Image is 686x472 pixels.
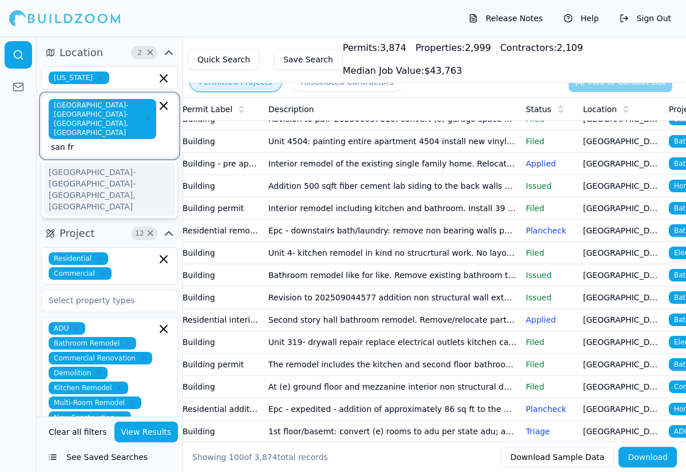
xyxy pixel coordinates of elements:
p: Plancheck [526,403,574,415]
div: Status [526,104,574,115]
span: Permits: [343,42,380,53]
td: Residential interior alterations/remodels [178,309,264,331]
span: New Construction [49,411,131,424]
td: Residential remodel [178,220,264,242]
td: [GEOGRAPHIC_DATA], [GEOGRAPHIC_DATA] [578,354,664,376]
button: Release Notes [463,9,549,27]
div: 2,109 [500,41,583,55]
span: Median Job Value: [343,65,424,76]
td: [GEOGRAPHIC_DATA], [GEOGRAPHIC_DATA] [578,376,664,398]
td: At (e) ground floor and mezzanine interior non structural demolish (e) finishes non structgural w... [264,376,521,398]
td: [GEOGRAPHIC_DATA], [GEOGRAPHIC_DATA] [578,421,664,443]
button: Clear all filters [46,422,110,442]
td: [GEOGRAPHIC_DATA], [GEOGRAPHIC_DATA] [578,153,664,175]
span: ADU [49,322,85,335]
span: Clear Location filters [146,50,154,55]
span: 3,874 [255,453,277,462]
span: Commercial Renovation [49,352,152,364]
button: Download [618,447,677,467]
button: Location2Clear Location filters [41,43,178,62]
div: Suggestions [41,160,178,219]
p: Issued [526,292,574,303]
span: Kitchen Remodel [49,382,128,394]
span: Commercial [49,267,112,280]
p: Plancheck [526,225,574,236]
p: Filed [526,359,574,370]
td: Unit 4- kitchen remodel in kind no strucrtural work. No layout change repalce cabinets countertop... [264,242,521,264]
input: Select property types [42,290,163,311]
div: 2,999 [415,41,491,55]
span: Bathroom Remodel [49,337,136,350]
span: [GEOGRAPHIC_DATA]-[GEOGRAPHIC_DATA]-[GEOGRAPHIC_DATA], [GEOGRAPHIC_DATA] [49,99,156,139]
td: [GEOGRAPHIC_DATA], [GEOGRAPHIC_DATA] [578,264,664,287]
td: Addition 500 sqft fiber cement lab siding to the back walls over the existing wood siding. No tea... [264,175,521,197]
span: Contractors: [500,42,557,53]
td: 1st floor/basemt: convert (e) rooms to adu per state adu; adu sq ft is 656 total (180 of that is ... [264,421,521,443]
td: Epc - expedited - addition of approximately 86 sq ft to the garage and extend living office area ... [264,398,521,421]
span: Properties: [415,42,465,53]
td: Building permit [178,354,264,376]
td: Building permit [178,197,264,220]
td: [GEOGRAPHIC_DATA], [GEOGRAPHIC_DATA] [578,331,664,354]
p: Applied [526,158,574,169]
div: Showing of total records [192,451,328,463]
div: Description [268,104,517,115]
span: Project [60,225,95,241]
button: Save Search [273,49,343,70]
td: Building [178,331,264,354]
td: Building [178,130,264,153]
span: 12 [134,228,145,239]
p: Filed [526,136,574,147]
td: Building [178,287,264,309]
td: [GEOGRAPHIC_DATA], [GEOGRAPHIC_DATA] [578,309,664,331]
span: 100 [229,453,244,462]
span: Demolition [49,367,108,379]
td: [GEOGRAPHIC_DATA], [GEOGRAPHIC_DATA] [578,398,664,421]
td: Building [178,421,264,443]
p: Applied [526,314,574,326]
button: Project12Clear Project filters [41,224,178,243]
td: Building [178,242,264,264]
p: Filed [526,247,574,259]
p: Filed [526,381,574,392]
td: Interior remodel of the existing single family home. Relocation of the master bathroom & new fixt... [264,153,521,175]
td: Building [178,175,264,197]
div: Permit Label [183,104,259,115]
p: Filed [526,203,574,214]
td: Residential addition [178,398,264,421]
td: [GEOGRAPHIC_DATA], [GEOGRAPHIC_DATA] [578,197,664,220]
button: View Results [114,422,179,442]
span: Location [60,45,103,61]
button: Sign Out [614,9,677,27]
td: [GEOGRAPHIC_DATA], [GEOGRAPHIC_DATA] [578,242,664,264]
button: Download Sample Data [501,447,614,467]
span: Residential [49,252,108,265]
span: 2 [134,47,145,58]
p: Issued [526,180,574,192]
td: Building - pre application [178,153,264,175]
div: Location [583,104,660,115]
button: See Saved Searches [41,447,178,467]
td: [GEOGRAPHIC_DATA], [GEOGRAPHIC_DATA] [578,175,664,197]
td: [GEOGRAPHIC_DATA], [GEOGRAPHIC_DATA] [578,287,664,309]
td: Building [178,376,264,398]
td: The remodel includes the kitchen and second floor bathrooms [264,354,521,376]
button: Help [558,9,605,27]
span: Clear Project filters [146,231,154,236]
td: Revision to 202509044577 addition non structural wall extend partial pony wall to ceiling extend ... [264,287,521,309]
td: [GEOGRAPHIC_DATA], [GEOGRAPHIC_DATA] [578,130,664,153]
td: [GEOGRAPHIC_DATA], [GEOGRAPHIC_DATA] [578,220,664,242]
td: Epc - downstairs bath/laundry: remove non bearing walls per engineer letter. Remove & replace exh... [264,220,521,242]
td: Unit 4504: painting entire apartment 4504 install new vinyl floor remove e) bathroom tub in restr... [264,130,521,153]
td: Building [178,264,264,287]
p: Issued [526,269,574,281]
td: Bathroom remodel like for like. Remove existing bathroom tub in restroom install new tub. Toilet ... [264,264,521,287]
p: Triage [526,426,574,437]
button: Quick Search [188,49,260,70]
td: Interior remodel including kitchen and bathroom. Install 39 ceiling lights replace 2 exterior lig... [264,197,521,220]
div: $ 43,763 [343,64,462,78]
td: Unit 319- drywall repair replace electrical outlets kitchen cabinets and countertops replace floo... [264,331,521,354]
td: Second story hall bathroom remodel. Remove/relocate partition walls relocate the toilet and showe... [264,309,521,331]
span: Multi-Room Remodel [49,396,141,409]
div: [GEOGRAPHIC_DATA]-[GEOGRAPHIC_DATA]-[GEOGRAPHIC_DATA], [GEOGRAPHIC_DATA] [44,163,175,216]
